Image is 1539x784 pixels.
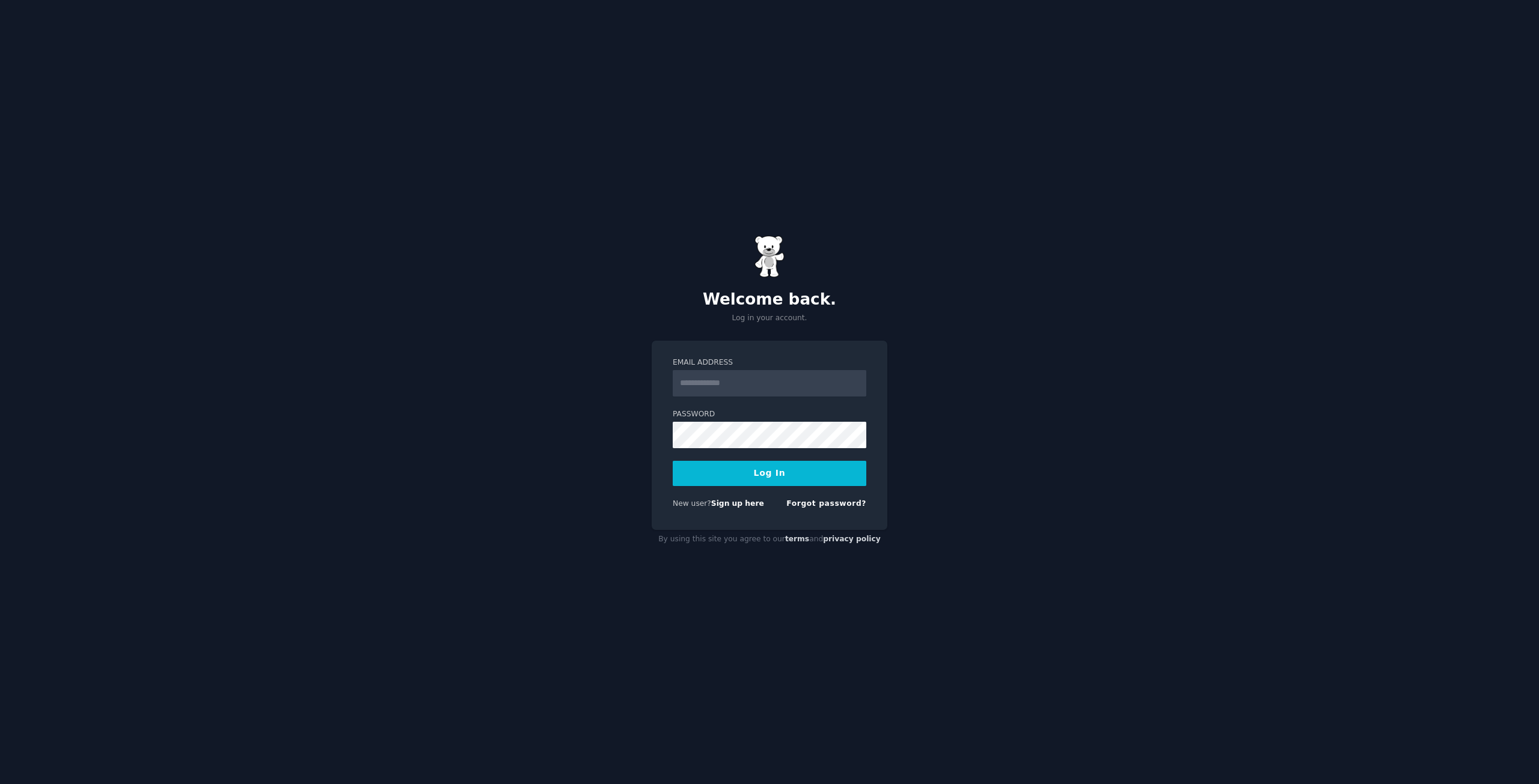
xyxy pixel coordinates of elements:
p: Log in your account. [652,313,887,324]
img: Gummy Bear [754,236,785,278]
a: terms [785,535,809,543]
a: privacy policy [823,535,881,543]
div: By using this site you agree to our and [652,530,887,549]
label: Email Address [673,357,866,368]
h2: Welcome back. [652,290,887,309]
a: Forgot password? [786,499,866,508]
a: Sign up here [711,499,764,508]
label: Password [673,409,866,420]
span: New user? [673,499,711,508]
button: Log In [673,461,866,486]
